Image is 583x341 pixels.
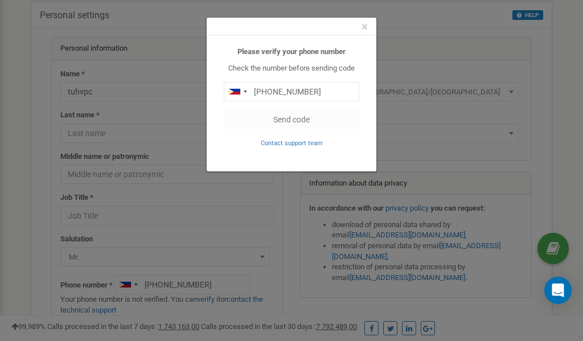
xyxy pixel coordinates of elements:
[261,139,323,147] small: Contact support team
[362,20,368,34] span: ×
[544,277,572,304] div: Open Intercom Messenger
[224,63,359,74] p: Check the number before sending code
[224,110,359,129] button: Send code
[224,82,359,101] input: 0905 123 4567
[237,47,346,56] b: Please verify your phone number
[362,21,368,33] button: Close
[224,83,251,101] div: Telephone country code
[261,138,323,147] a: Contact support team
